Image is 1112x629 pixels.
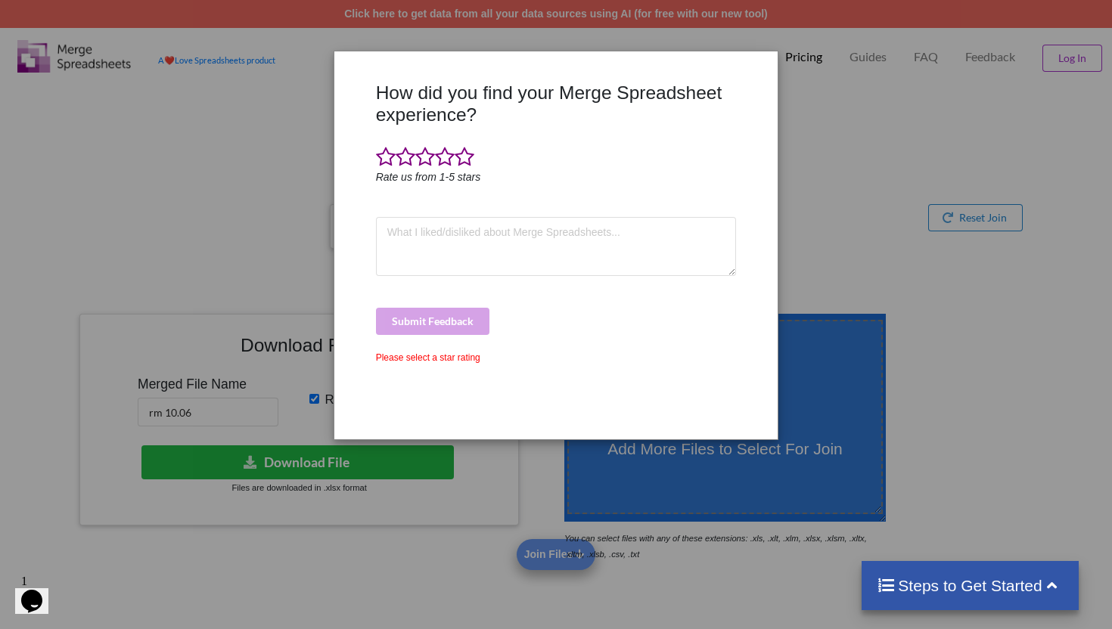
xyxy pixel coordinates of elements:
iframe: chat widget [15,569,64,614]
i: Rate us from 1-5 stars [376,171,481,183]
h4: Steps to Get Started [877,576,1064,595]
h3: How did you find your Merge Spreadsheet experience? [376,82,737,126]
div: Please select a star rating [376,351,737,364]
